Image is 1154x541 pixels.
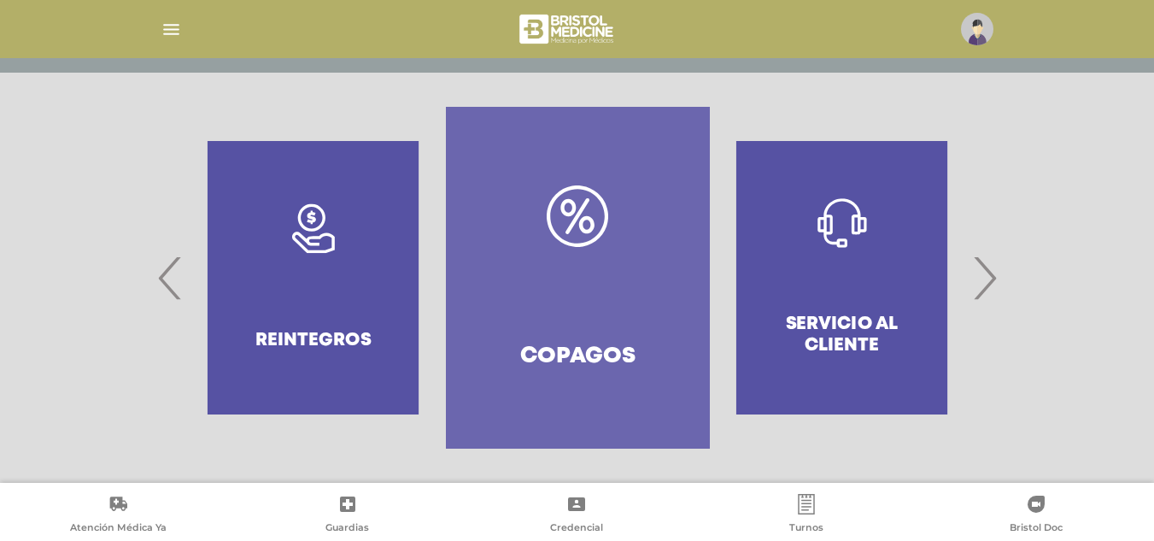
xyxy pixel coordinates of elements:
img: profile-placeholder.svg [961,13,993,45]
span: Atención Médica Ya [70,521,167,537]
a: Copagos [446,107,710,449]
span: Guardias [325,521,369,537]
span: Next [968,232,1001,324]
a: Credencial [462,494,692,538]
a: Atención Médica Ya [3,494,233,538]
img: bristol-medicine-blanco.png [517,9,618,50]
h4: Copagos [520,344,636,370]
span: Credencial [550,521,603,537]
img: Cober_menu-lines-white.svg [161,19,182,40]
a: Turnos [692,494,922,538]
span: Bristol Doc [1010,521,1063,537]
span: Previous [154,232,187,324]
a: Guardias [233,494,463,538]
span: Turnos [789,521,823,537]
a: Bristol Doc [921,494,1151,538]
